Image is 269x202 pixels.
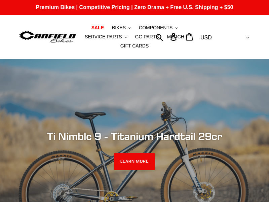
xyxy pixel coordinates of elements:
button: COMPONENTS [136,23,181,32]
span: COMPONENTS [139,25,172,31]
span: SALE [91,25,104,31]
button: SERVICE PARTS [81,32,130,41]
span: SERVICE PARTS [85,34,122,40]
button: BIKES [109,23,134,32]
a: GIFT CARDS [117,41,152,50]
span: GIFT CARDS [120,43,149,49]
img: Canfield Bikes [18,30,77,44]
span: GG PARTS [135,34,159,40]
span: BIKES [112,25,126,31]
a: SALE [88,23,107,32]
a: GG PARTS [132,32,162,41]
a: LEARN MORE [114,153,155,170]
h2: Ti Nimble 9 - Titanium Hardtail 29er [18,130,251,143]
